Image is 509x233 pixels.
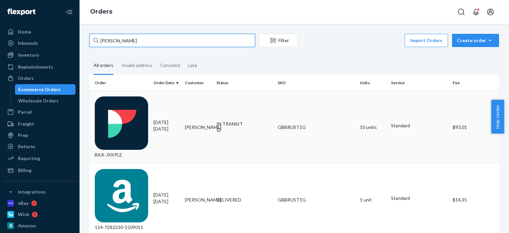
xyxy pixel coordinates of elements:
[188,57,197,74] div: Late
[4,119,76,129] a: Freight
[4,130,76,141] a: Prep
[18,167,31,174] div: Billing
[153,192,180,205] div: [DATE]
[216,121,272,127] div: IN TRANSIT
[357,75,389,91] th: Units
[7,9,35,15] img: Flexport logo
[455,5,468,19] button: Open Search Box
[491,100,504,134] button: Help Center
[89,34,255,47] input: Search orders
[18,52,39,58] div: Inventory
[4,220,76,231] a: Amazon
[4,73,76,84] a: Orders
[4,27,76,37] a: Home
[388,75,450,91] th: Service
[391,122,447,129] p: Standard
[275,75,357,91] th: SKU
[18,155,40,162] div: Reporting
[4,107,76,117] a: Parcel
[18,109,32,115] div: Parcel
[18,132,28,139] div: Prep
[278,197,354,203] div: GBBRUST1G
[62,5,76,19] button: Close Navigation
[457,37,494,44] div: Create order
[259,34,298,47] button: Filter
[4,153,76,164] a: Reporting
[391,195,447,202] p: Standard
[4,141,76,152] a: Returns
[469,5,482,19] button: Open notifications
[90,8,112,15] a: Orders
[4,209,76,220] a: Wish
[216,197,272,203] div: DELIVERED
[18,86,61,93] div: Ecommerce Orders
[484,5,497,19] button: Open account menu
[18,200,28,206] div: eBay
[4,165,76,176] a: Billing
[214,75,275,91] th: Status
[151,75,182,91] th: Order Date
[4,38,76,48] a: Inbounds
[18,189,46,195] div: Integrations
[278,124,354,131] div: GBBRUST1G
[89,75,151,91] th: Order
[121,57,152,74] div: Invalid address
[182,91,214,163] td: [PERSON_NAME]
[15,95,76,106] a: Wholesale Orders
[18,97,59,104] div: Wholesale Orders
[153,119,180,132] div: [DATE]
[18,222,36,229] div: Amazon
[18,121,34,127] div: Freight
[18,64,53,70] div: Replenishments
[450,91,499,163] td: $93.01
[153,126,180,132] p: [DATE]
[185,80,211,86] div: Customer
[452,34,499,47] button: Create order
[18,40,38,46] div: Inbounds
[18,143,35,150] div: Returns
[18,75,34,82] div: Orders
[160,57,180,74] div: Canceled
[95,96,148,158] div: BKA-JXKPLE
[93,57,113,75] div: All orders
[153,198,180,205] p: [DATE]
[4,187,76,197] button: Integrations
[450,75,499,91] th: Fee
[18,211,29,218] div: Wish
[85,2,118,22] ol: breadcrumbs
[405,34,448,47] button: Import Orders
[259,37,297,44] div: Filter
[15,84,76,95] a: Ecommerce Orders
[18,29,31,35] div: Home
[4,50,76,60] a: Inventory
[95,169,148,231] div: 114-7283230-1509011
[4,198,76,208] a: eBay
[357,91,389,163] td: 10 units
[4,62,76,72] a: Replenishments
